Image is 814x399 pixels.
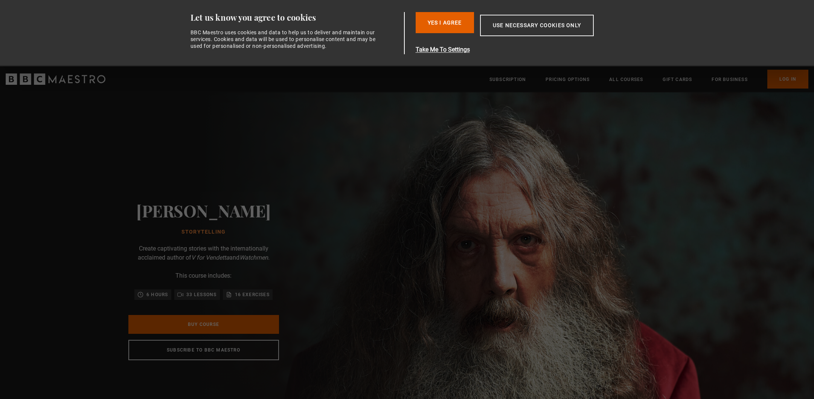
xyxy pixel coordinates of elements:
[128,340,279,360] a: Subscribe to BBC Maestro
[128,244,279,262] p: Create captivating stories with the internationally acclaimed author of and .
[191,254,229,261] i: V for Vendetta
[712,76,747,83] a: For business
[546,76,590,83] a: Pricing Options
[663,76,692,83] a: Gift Cards
[191,29,380,50] div: BBC Maestro uses cookies and data to help us to deliver and maintain our services. Cookies and da...
[416,12,474,33] button: Yes I Agree
[489,70,808,89] nav: Primary
[489,76,526,83] a: Subscription
[6,73,105,85] svg: BBC Maestro
[136,201,271,220] h2: [PERSON_NAME]
[146,291,168,298] p: 6 hours
[191,12,401,23] div: Let us know you agree to cookies
[767,70,808,89] a: Log In
[609,76,643,83] a: All Courses
[128,315,279,334] a: Buy Course
[136,229,271,235] h1: Storytelling
[175,271,232,280] p: This course includes:
[235,291,270,298] p: 16 exercises
[186,291,217,298] p: 33 lessons
[416,45,630,54] button: Take Me To Settings
[239,254,268,261] i: Watchmen
[480,15,594,36] button: Use necessary cookies only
